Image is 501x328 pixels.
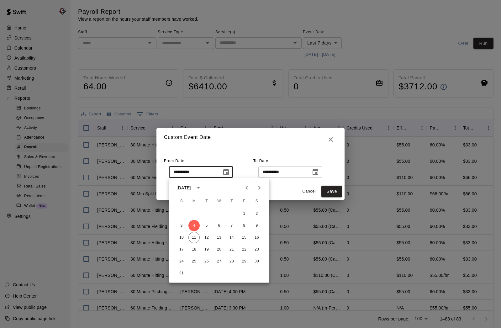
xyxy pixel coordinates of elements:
[251,220,262,231] button: 9
[299,187,319,196] button: Cancel
[177,184,191,191] div: [DATE]
[176,232,187,243] button: 10
[156,128,345,151] h2: Custom Event Date
[176,220,187,231] button: 3
[214,256,225,267] button: 27
[201,232,212,243] button: 12
[214,220,225,231] button: 6
[201,244,212,255] button: 19
[193,183,204,193] button: calendar view is open, switch to year view
[176,244,187,255] button: 17
[226,244,237,255] button: 21
[214,244,225,255] button: 20
[239,195,250,208] span: Friday
[251,244,262,255] button: 23
[214,195,225,208] span: Wednesday
[253,159,268,163] span: To Date
[176,256,187,267] button: 24
[188,232,200,243] button: 11
[251,232,262,243] button: 16
[176,195,187,208] span: Sunday
[164,159,185,163] span: From Date
[226,220,237,231] button: 7
[240,182,253,194] button: Previous month
[188,195,200,208] span: Monday
[239,220,250,231] button: 8
[226,232,237,243] button: 14
[188,220,200,231] button: 4
[201,195,212,208] span: Tuesday
[220,166,232,178] button: Choose date, selected date is Aug 4, 2025
[321,186,342,197] button: Save
[251,208,262,220] button: 2
[239,256,250,267] button: 29
[226,195,237,208] span: Thursday
[251,256,262,267] button: 30
[188,244,200,255] button: 18
[201,256,212,267] button: 26
[324,133,337,146] button: Close
[251,195,262,208] span: Saturday
[239,208,250,220] button: 1
[309,166,322,178] button: Choose date, selected date is Aug 11, 2025
[253,182,266,194] button: Next month
[239,244,250,255] button: 22
[201,220,212,231] button: 5
[226,256,237,267] button: 28
[176,268,187,279] button: 31
[214,232,225,243] button: 13
[188,256,200,267] button: 25
[239,232,250,243] button: 15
